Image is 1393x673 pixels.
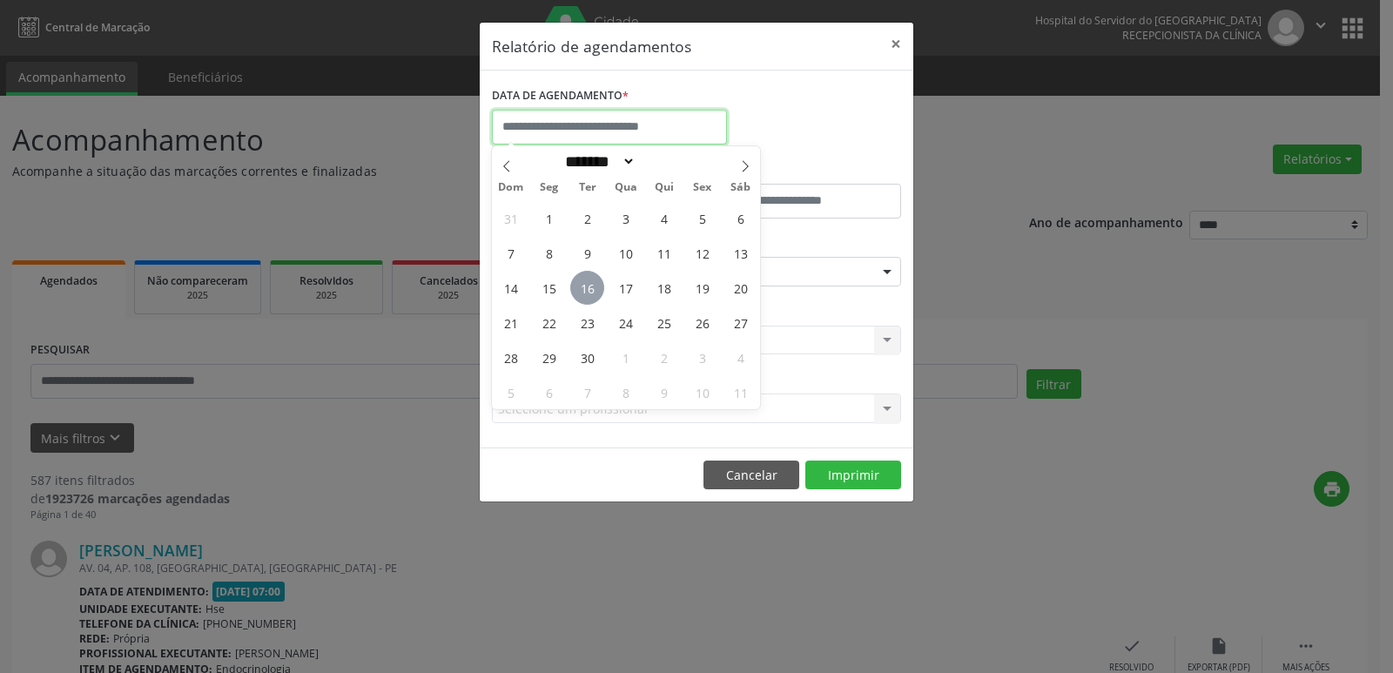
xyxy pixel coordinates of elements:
[723,340,757,374] span: Outubro 4, 2025
[805,461,901,490] button: Imprimir
[685,236,719,270] span: Setembro 12, 2025
[723,375,757,409] span: Outubro 11, 2025
[494,201,528,235] span: Agosto 31, 2025
[645,182,683,193] span: Qui
[494,236,528,270] span: Setembro 7, 2025
[647,271,681,305] span: Setembro 18, 2025
[683,182,722,193] span: Sex
[494,375,528,409] span: Outubro 5, 2025
[609,271,643,305] span: Setembro 17, 2025
[647,375,681,409] span: Outubro 9, 2025
[703,461,799,490] button: Cancelar
[609,375,643,409] span: Outubro 8, 2025
[647,236,681,270] span: Setembro 11, 2025
[569,182,607,193] span: Ter
[609,306,643,340] span: Setembro 24, 2025
[532,306,566,340] span: Setembro 22, 2025
[647,340,681,374] span: Outubro 2, 2025
[532,340,566,374] span: Setembro 29, 2025
[723,306,757,340] span: Setembro 27, 2025
[494,271,528,305] span: Setembro 14, 2025
[609,201,643,235] span: Setembro 3, 2025
[494,306,528,340] span: Setembro 21, 2025
[570,236,604,270] span: Setembro 9, 2025
[636,152,693,171] input: Year
[494,340,528,374] span: Setembro 28, 2025
[570,340,604,374] span: Setembro 30, 2025
[685,375,719,409] span: Outubro 10, 2025
[570,375,604,409] span: Outubro 7, 2025
[647,201,681,235] span: Setembro 4, 2025
[701,157,901,184] label: ATÉ
[570,306,604,340] span: Setembro 23, 2025
[530,182,569,193] span: Seg
[723,201,757,235] span: Setembro 6, 2025
[492,83,629,110] label: DATA DE AGENDAMENTO
[532,236,566,270] span: Setembro 8, 2025
[570,201,604,235] span: Setembro 2, 2025
[532,375,566,409] span: Outubro 6, 2025
[722,182,760,193] span: Sáb
[570,271,604,305] span: Setembro 16, 2025
[647,306,681,340] span: Setembro 25, 2025
[685,306,719,340] span: Setembro 26, 2025
[532,201,566,235] span: Setembro 1, 2025
[532,271,566,305] span: Setembro 15, 2025
[723,271,757,305] span: Setembro 20, 2025
[559,152,636,171] select: Month
[492,35,691,57] h5: Relatório de agendamentos
[607,182,645,193] span: Qua
[878,23,913,65] button: Close
[609,236,643,270] span: Setembro 10, 2025
[723,236,757,270] span: Setembro 13, 2025
[685,271,719,305] span: Setembro 19, 2025
[609,340,643,374] span: Outubro 1, 2025
[492,182,530,193] span: Dom
[685,340,719,374] span: Outubro 3, 2025
[685,201,719,235] span: Setembro 5, 2025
